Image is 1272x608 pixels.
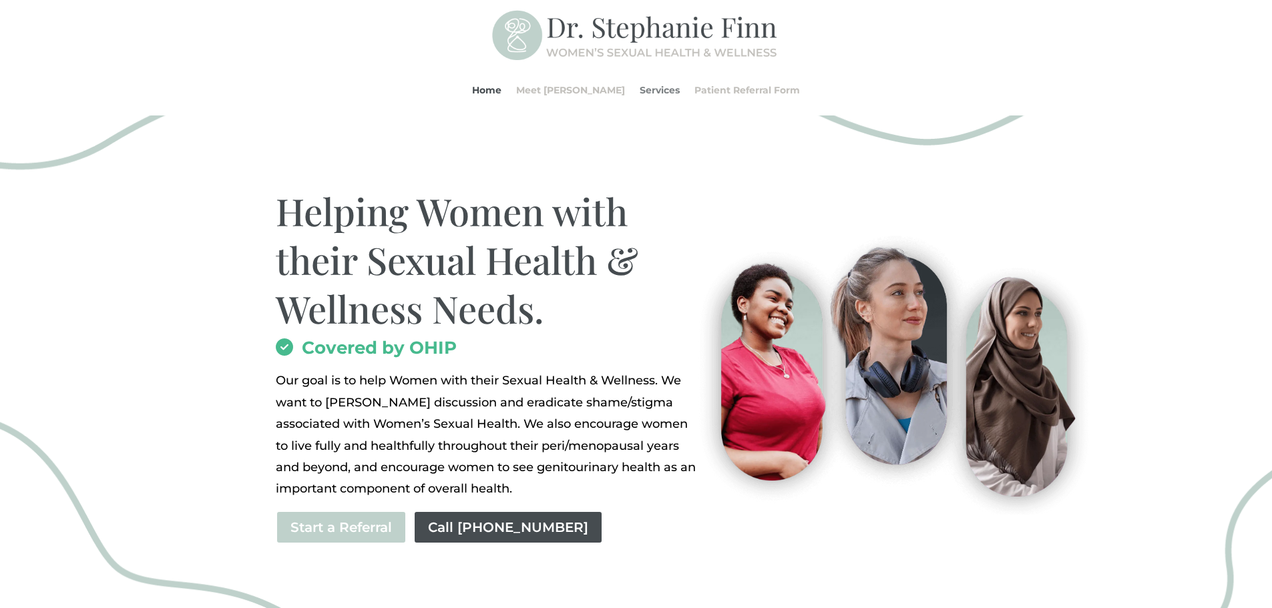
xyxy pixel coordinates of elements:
img: Visit-Pleasure-MD-Ontario-Women-Sexual-Health-and-Wellness [684,228,1097,515]
a: Start a Referral [276,511,407,544]
div: Page 1 [276,370,700,499]
a: Meet [PERSON_NAME] [516,65,625,115]
p: Our goal is to help Women with their Sexual Health & Wellness. We want to [PERSON_NAME] discussio... [276,370,700,499]
a: Services [640,65,680,115]
a: Patient Referral Form [694,65,800,115]
h2: Covered by OHIP [276,339,700,363]
a: Call [PHONE_NUMBER] [413,511,603,544]
h1: Helping Women with their Sexual Health & Wellness Needs. [276,187,700,339]
a: Home [472,65,501,115]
